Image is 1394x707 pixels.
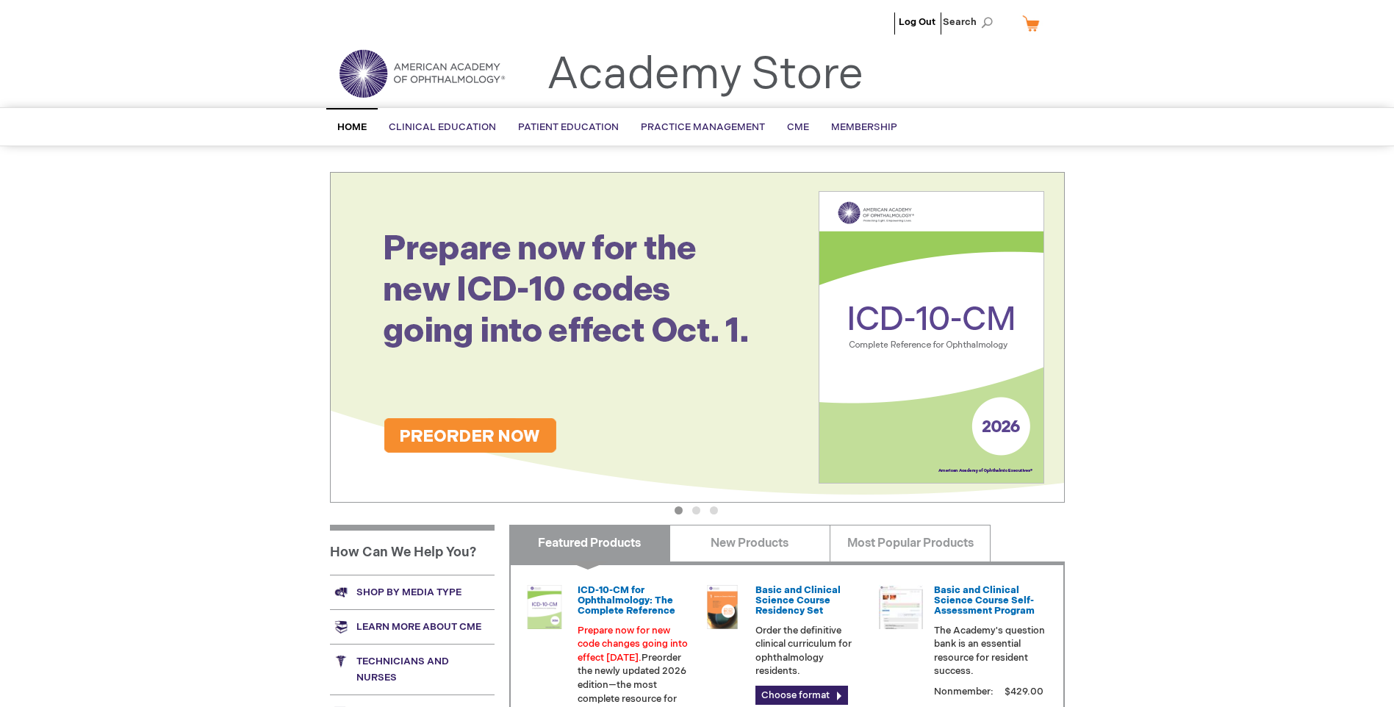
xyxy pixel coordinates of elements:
[578,584,675,617] a: ICD-10-CM for Ophthalmology: The Complete Reference
[934,584,1035,617] a: Basic and Clinical Science Course Self-Assessment Program
[899,16,935,28] a: Log Out
[389,121,496,133] span: Clinical Education
[330,575,495,609] a: Shop by media type
[675,506,683,514] button: 1 of 3
[522,585,567,629] img: 0120008u_42.png
[641,121,765,133] span: Practice Management
[330,525,495,575] h1: How Can We Help You?
[578,625,688,664] font: Prepare now for new code changes going into effect [DATE].
[787,121,809,133] span: CME
[934,624,1046,678] p: The Academy's question bank is an essential resource for resident success.
[710,506,718,514] button: 3 of 3
[943,7,999,37] span: Search
[669,525,830,561] a: New Products
[831,121,897,133] span: Membership
[547,49,863,101] a: Academy Store
[337,121,367,133] span: Home
[755,584,841,617] a: Basic and Clinical Science Course Residency Set
[692,506,700,514] button: 2 of 3
[755,686,848,705] a: Choose format
[700,585,744,629] img: 02850963u_47.png
[830,525,991,561] a: Most Popular Products
[330,644,495,695] a: Technicians and nurses
[518,121,619,133] span: Patient Education
[330,609,495,644] a: Learn more about CME
[879,585,923,629] img: bcscself_20.jpg
[1002,686,1046,697] span: $429.00
[934,683,994,701] strong: Nonmember:
[755,624,867,678] p: Order the definitive clinical curriculum for ophthalmology residents.
[509,525,670,561] a: Featured Products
